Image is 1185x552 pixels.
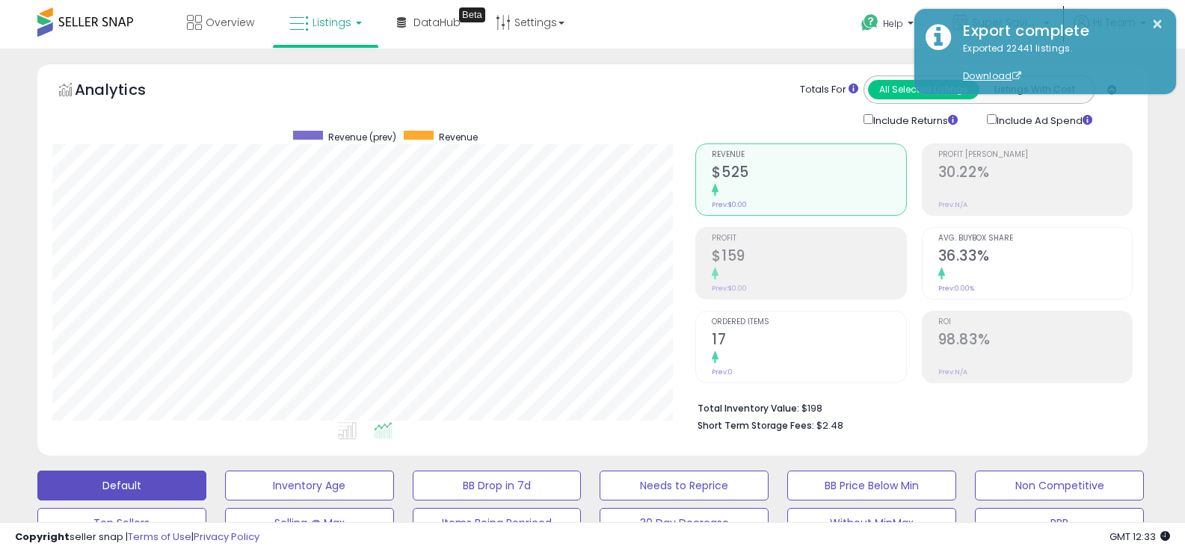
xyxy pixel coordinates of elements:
[938,235,1132,243] span: Avg. Buybox Share
[413,15,461,30] span: DataHub
[194,530,259,544] a: Privacy Policy
[938,318,1132,326] span: ROI
[861,13,879,32] i: Get Help
[976,111,1116,128] div: Include Ad Spend
[883,17,903,30] span: Help
[849,2,929,49] a: Help
[712,200,747,209] small: Prev: $0.00
[698,402,799,415] b: Total Inventory Value:
[712,318,905,326] span: Ordered Items
[816,418,843,432] span: $2.48
[975,508,1144,538] button: RPR
[1151,15,1163,34] button: ×
[938,247,1132,267] h2: 36.33%
[787,471,956,500] button: BB Price Below Min
[712,151,905,159] span: Revenue
[439,131,478,143] span: Revenue
[328,131,396,143] span: Revenue (prev)
[128,530,191,544] a: Terms of Use
[698,419,814,432] b: Short Term Storage Fees:
[963,69,1021,82] a: Download
[75,79,175,104] h5: Analytics
[1109,530,1170,544] span: 2025-09-18 12:33 GMT
[852,111,976,128] div: Include Returns
[712,247,905,267] h2: $159
[698,398,1121,416] li: $198
[938,284,974,293] small: Prev: 0.00%
[600,471,769,500] button: Needs to Reprice
[37,508,206,538] button: Top Sellers
[712,368,733,376] small: Prev: 0
[225,471,394,500] button: Inventory Age
[206,15,254,30] span: Overview
[787,508,956,538] button: Without MinMax
[225,508,394,538] button: Selling @ Max
[15,530,259,545] div: seller snap | |
[313,15,351,30] span: Listings
[938,331,1132,351] h2: 98.83%
[952,20,1165,42] div: Export complete
[938,368,967,376] small: Prev: N/A
[938,151,1132,159] span: Profit [PERSON_NAME]
[952,42,1165,84] div: Exported 22441 listings.
[712,235,905,243] span: Profit
[938,164,1132,184] h2: 30.22%
[15,530,70,544] strong: Copyright
[712,284,747,293] small: Prev: $0.00
[975,471,1144,500] button: Non Competitive
[800,83,858,97] div: Totals For
[600,508,769,538] button: 30 Day Decrease
[413,471,582,500] button: BB Drop in 7d
[712,331,905,351] h2: 17
[938,200,967,209] small: Prev: N/A
[37,471,206,500] button: Default
[712,164,905,184] h2: $525
[413,508,582,538] button: Items Being Repriced
[459,7,485,22] div: Tooltip anchor
[868,80,979,99] button: All Selected Listings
